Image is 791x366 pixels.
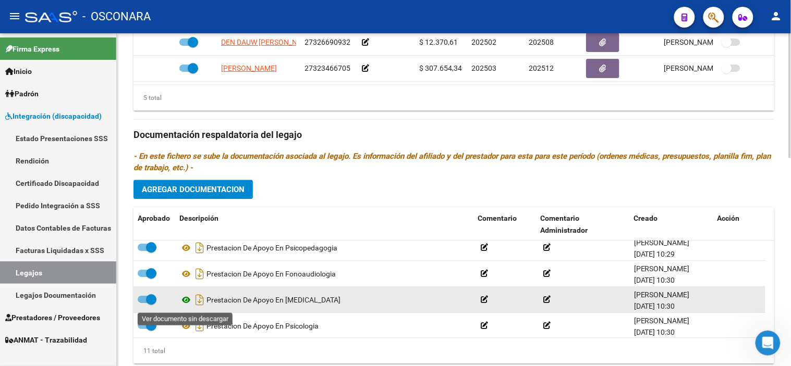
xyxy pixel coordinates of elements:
[179,240,469,257] div: Prestacion De Apoyo En Psicopedagogia
[471,38,496,46] span: 202502
[305,64,350,72] span: 27323466705
[5,43,59,55] span: Firma Express
[133,93,162,104] div: 5 total
[630,208,713,242] datatable-header-cell: Creado
[193,318,206,335] i: Descargar documento
[473,208,536,242] datatable-header-cell: Comentario
[5,88,39,99] span: Padrón
[756,331,781,356] iframe: Intercom live chat
[305,38,350,46] span: 27326690932
[419,64,462,72] span: $ 307.654,34
[634,291,690,299] span: [PERSON_NAME]
[713,208,765,242] datatable-header-cell: Acción
[221,64,277,72] span: [PERSON_NAME]
[634,265,690,273] span: [PERSON_NAME]
[529,64,554,72] span: 202512
[540,214,588,235] span: Comentario Administrador
[419,38,458,46] span: $ 12.370,61
[634,250,675,259] span: [DATE] 10:29
[133,346,165,357] div: 11 total
[179,266,469,283] div: Prestacion De Apoyo En Fonoaudiologia
[478,214,517,223] span: Comentario
[634,239,690,247] span: [PERSON_NAME]
[221,38,314,46] span: DEN DAUW [PERSON_NAME]
[5,334,87,346] span: ANMAT - Trazabilidad
[5,110,102,122] span: Integración (discapacidad)
[193,292,206,309] i: Descargar documento
[179,318,469,335] div: Prestacion De Apoyo En Psicologia
[179,292,469,309] div: Prestacion De Apoyo En [MEDICAL_DATA]
[634,317,690,325] span: [PERSON_NAME]
[529,38,554,46] span: 202508
[133,180,253,199] button: Agregar Documentacion
[634,302,675,311] span: [DATE] 10:30
[82,5,151,28] span: - OSCONARA
[133,208,175,242] datatable-header-cell: Aprobado
[664,38,746,46] span: [PERSON_NAME] [DATE]
[5,66,32,77] span: Inicio
[179,214,218,223] span: Descripción
[717,214,740,223] span: Acción
[471,64,496,72] span: 202503
[193,266,206,283] i: Descargar documento
[634,214,658,223] span: Creado
[5,312,100,323] span: Prestadores / Proveedores
[193,240,206,257] i: Descargar documento
[175,208,473,242] datatable-header-cell: Descripción
[133,152,771,173] i: - En este fichero se sube la documentación asociada al legajo. Es información del afiliado y del ...
[634,276,675,285] span: [DATE] 10:30
[133,128,774,143] h3: Documentación respaldatoria del legajo
[634,329,675,337] span: [DATE] 10:30
[536,208,630,242] datatable-header-cell: Comentario Administrador
[664,64,746,72] span: [PERSON_NAME] [DATE]
[142,185,245,195] span: Agregar Documentacion
[770,10,783,22] mat-icon: person
[138,214,170,223] span: Aprobado
[8,10,21,22] mat-icon: menu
